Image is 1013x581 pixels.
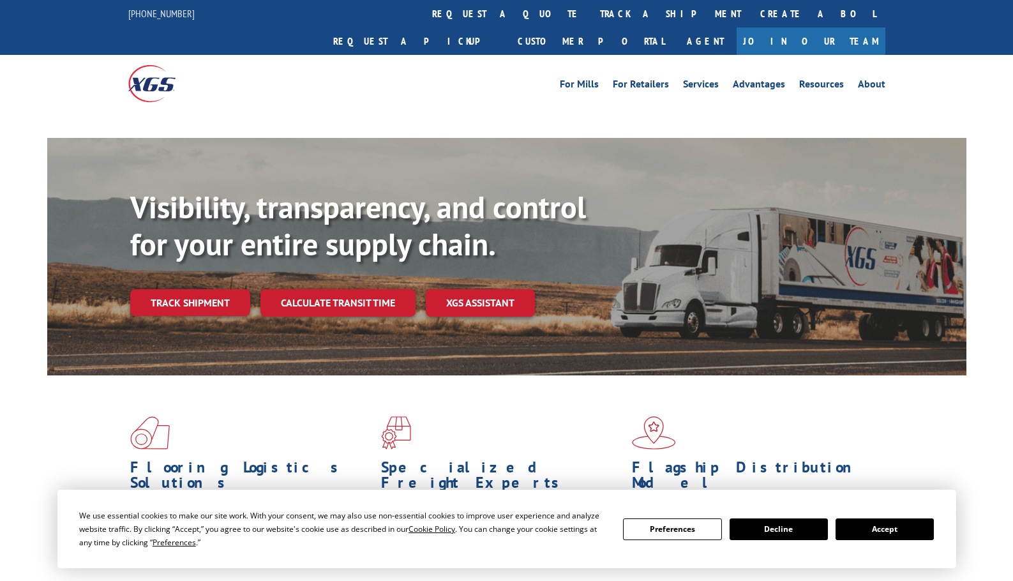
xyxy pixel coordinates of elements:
img: xgs-icon-focused-on-flooring-red [381,416,411,449]
b: Visibility, transparency, and control for your entire supply chain. [130,187,586,264]
div: Cookie Consent Prompt [57,490,956,568]
a: Calculate transit time [260,289,416,317]
button: Preferences [623,518,721,540]
img: xgs-icon-total-supply-chain-intelligence-red [130,416,170,449]
a: For Mills [560,79,599,93]
button: Decline [730,518,828,540]
a: [PHONE_NUMBER] [128,7,195,20]
a: Request a pickup [324,27,508,55]
a: XGS ASSISTANT [426,289,535,317]
button: Accept [836,518,934,540]
h1: Flooring Logistics Solutions [130,460,371,497]
h1: Specialized Freight Experts [381,460,622,497]
a: Advantages [733,79,785,93]
a: Join Our Team [737,27,885,55]
a: Services [683,79,719,93]
div: We use essential cookies to make our site work. With your consent, we may also use non-essential ... [79,509,608,549]
span: Cookie Policy [409,524,455,534]
a: Learn More > [381,554,540,569]
a: For Retailers [613,79,669,93]
a: Agent [674,27,737,55]
a: Resources [799,79,844,93]
a: Learn More > [130,554,289,569]
a: Track shipment [130,289,250,316]
a: Customer Portal [508,27,674,55]
h1: Flagship Distribution Model [632,460,873,497]
img: xgs-icon-flagship-distribution-model-red [632,416,676,449]
span: Preferences [153,537,196,548]
a: About [858,79,885,93]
